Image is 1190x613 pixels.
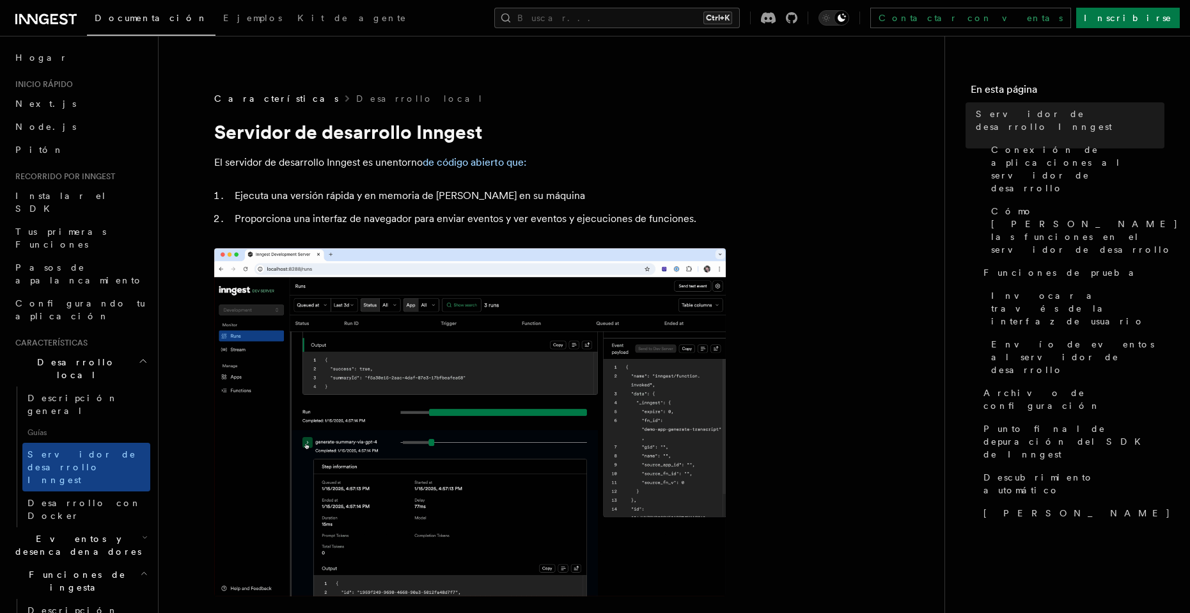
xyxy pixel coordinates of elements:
[15,52,68,63] font: Hogar
[15,534,141,557] font: Eventos y desencadenadores
[423,156,526,168] a: de código abierto que:
[983,388,1100,411] font: Archivo de configuración
[10,256,150,292] a: Pasos de apalancamiento
[983,472,1094,495] font: Descubrimiento automático
[387,156,423,168] font: entorno
[15,145,64,155] font: Pitón
[983,424,1148,459] font: Punto final de depuración del SDK de Inngest
[991,145,1121,193] font: Conexión de aplicaciones al servidor de desarrollo
[27,428,47,437] font: Guías
[15,227,106,250] font: Tus primeras Funciones
[10,46,150,69] a: Hogar
[15,122,76,132] font: Node.js
[986,333,1164,381] a: Envío de eventos al servidor de desarrollo
[978,261,1164,284] a: Funciones de prueba
[978,502,1164,525] a: [PERSON_NAME]
[971,83,1037,95] font: En esta página
[10,184,150,220] a: Instalar el SDK
[214,120,482,143] font: Servidor de desarrollo Inngest
[983,508,1171,518] font: [PERSON_NAME]
[10,92,150,115] a: Next.js
[27,498,141,521] font: Desarrollo con Docker
[978,381,1164,417] a: Archivo de configuración
[976,109,1112,132] font: Servidor de desarrollo Inngest
[10,292,150,328] a: Configurando tu aplicación
[986,200,1164,261] a: Cómo [PERSON_NAME] las funciones en el servidor de desarrollo
[986,138,1164,200] a: Conexión de aplicaciones al servidor de desarrollo
[10,386,150,527] div: Desarrollo local
[10,220,150,256] a: Tus primeras Funciones
[10,563,150,599] button: Funciones de ingesta
[37,357,116,380] font: Desarrollo local
[15,262,143,285] font: Pasos de apalancamiento
[15,172,115,181] font: Recorrido por Inngest
[15,99,76,109] font: Next.js
[10,527,150,563] button: Eventos y desencadenadores
[15,338,88,347] font: Características
[356,93,483,104] font: Desarrollo local
[235,212,696,225] font: Proporciona una interfaz de navegador para enviar eventos y ver eventos y ejecuciones de funciones.
[15,191,107,214] font: Instalar el SDK
[15,298,145,321] font: Configurando tu aplicación
[986,284,1164,333] a: Invocar a través de la interfaz de usuario
[22,491,150,527] a: Desarrollo con Docker
[991,291,1145,326] font: Invocar a través de la interfaz de usuario
[978,466,1164,502] a: Descubrimiento automático
[10,351,150,386] button: Desarrollo local
[214,156,387,168] font: El servidor de desarrollo Inngest es un
[356,92,483,105] a: Desarrollo local
[29,569,126,593] font: Funciones de ingesta
[27,449,136,485] font: Servidor de desarrollo Inngest
[27,393,118,416] font: Descripción general
[991,339,1154,375] font: Envío de eventos al servidor de desarrollo
[971,102,1164,138] a: Servidor de desarrollo Inngest
[10,115,150,138] a: Node.js
[991,206,1178,255] font: Cómo [PERSON_NAME] las funciones en el servidor de desarrollo
[15,80,73,89] font: Inicio rápido
[22,443,150,491] a: Servidor de desarrollo Inngest
[10,138,150,161] a: Pitón
[214,93,338,104] font: Características
[22,386,150,422] a: Descripción general
[214,248,726,596] img: Dev Server Demo
[235,189,585,202] font: Ejecuta una versión rápida y en memoria de [PERSON_NAME] en su máquina
[983,267,1143,278] font: Funciones de prueba
[978,417,1164,466] a: Punto final de depuración del SDK de Inngest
